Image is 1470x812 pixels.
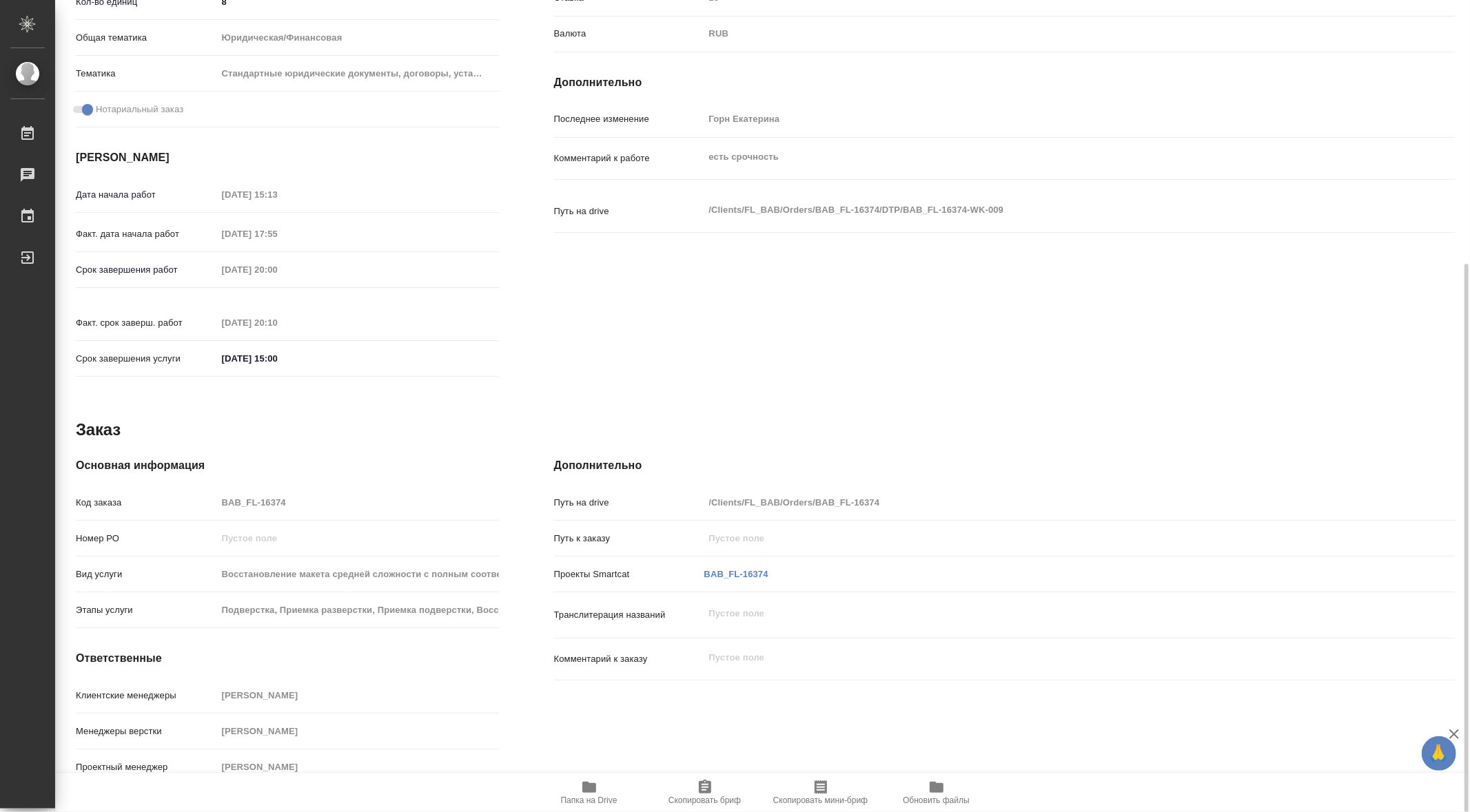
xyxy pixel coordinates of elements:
[704,528,1380,548] input: Пустое поле
[773,795,868,805] span: Скопировать мини-бриф
[647,773,763,812] button: Скопировать бриф
[217,564,499,584] input: Пустое поле
[217,600,499,620] input: Пустое поле
[76,352,217,366] p: Срок завершения услуги
[561,795,617,805] span: Папка на Drive
[76,568,217,581] p: Вид услуги
[217,721,499,741] input: Пустое поле
[217,224,338,244] input: Пустое поле
[76,31,217,45] p: Общая тематика
[704,145,1380,169] textarea: есть срочность
[554,496,704,510] p: Путь на drive
[879,773,994,812] button: Обновить файлы
[1427,739,1451,768] span: 🙏
[554,27,704,41] p: Валюта
[217,62,499,85] div: Стандартные юридические документы, договоры, уставы
[217,685,499,705] input: Пустое поле
[704,22,1380,45] div: RUB
[76,149,499,166] h4: [PERSON_NAME]
[554,568,704,581] p: Проекты Smartcat
[554,74,1455,91] h4: Дополнительно
[704,198,1380,222] textarea: /Clients/FL_BAB/Orders/BAB_FL-16374/DTP/BAB_FL-16374-WK-009
[704,492,1380,512] input: Пустое поле
[554,152,704,165] p: Комментарий к работе
[217,528,499,548] input: Пустое поле
[554,532,704,545] p: Путь к заказу
[217,348,338,368] input: ✎ Введи что-нибудь
[217,492,499,512] input: Пустое поле
[76,67,217,81] p: Тематика
[217,313,338,333] input: Пустое поле
[76,725,217,738] p: Менеджеры верстки
[76,760,217,774] p: Проектный менеджер
[903,795,970,805] span: Обновить файлы
[217,26,499,50] div: Юридическая/Финансовая
[704,569,768,579] a: BAB_FL-16374
[217,260,338,280] input: Пустое поле
[76,496,217,510] p: Код заказа
[554,205,704,218] p: Путь на drive
[531,773,647,812] button: Папка на Drive
[217,757,499,777] input: Пустое поле
[76,419,121,441] h2: Заказ
[76,689,217,702] p: Клиентские менеджеры
[76,603,217,617] p: Этапы услуги
[554,652,704,666] p: Комментарий к заказу
[76,457,499,474] h4: Основная информация
[76,188,217,202] p: Дата начала работ
[554,112,704,126] p: Последнее изменение
[96,103,183,116] span: Нотариальный заказ
[763,773,879,812] button: Скопировать мини-бриф
[554,457,1455,474] h4: Дополнительно
[76,532,217,545] p: Номер РО
[76,650,499,667] h4: Ответственные
[76,263,217,277] p: Срок завершения работ
[217,185,338,205] input: Пустое поле
[554,608,704,622] p: Транслитерация названий
[76,316,217,330] p: Факт. срок заверш. работ
[704,109,1380,129] input: Пустое поле
[668,795,741,805] span: Скопировать бриф
[76,227,217,241] p: Факт. дата начала работ
[1422,736,1456,771] button: 🙏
